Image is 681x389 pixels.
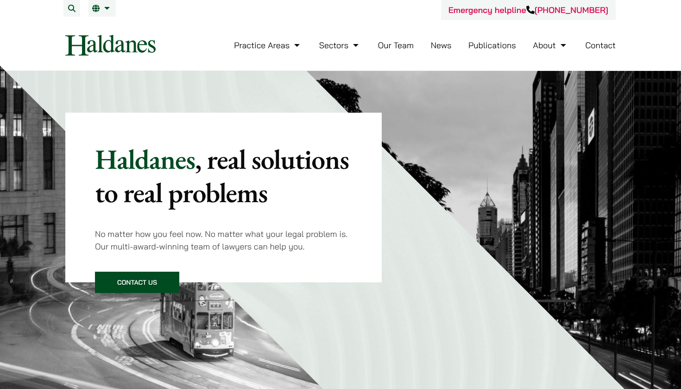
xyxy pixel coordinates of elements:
[378,40,414,51] a: Our Team
[319,40,361,51] a: Sectors
[533,40,568,51] a: About
[234,40,302,51] a: Practice Areas
[431,40,452,51] a: News
[92,5,112,12] a: EN
[65,35,156,56] img: Logo of Haldanes
[585,40,616,51] a: Contact
[95,142,352,209] p: Haldanes
[448,5,608,15] a: Emergency helpline[PHONE_NUMBER]
[468,40,516,51] a: Publications
[95,141,349,210] mark: , real solutions to real problems
[95,228,352,253] p: No matter how you feel now. No matter what your legal problem is. Our multi-award-winning team of...
[95,272,179,293] a: Contact Us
